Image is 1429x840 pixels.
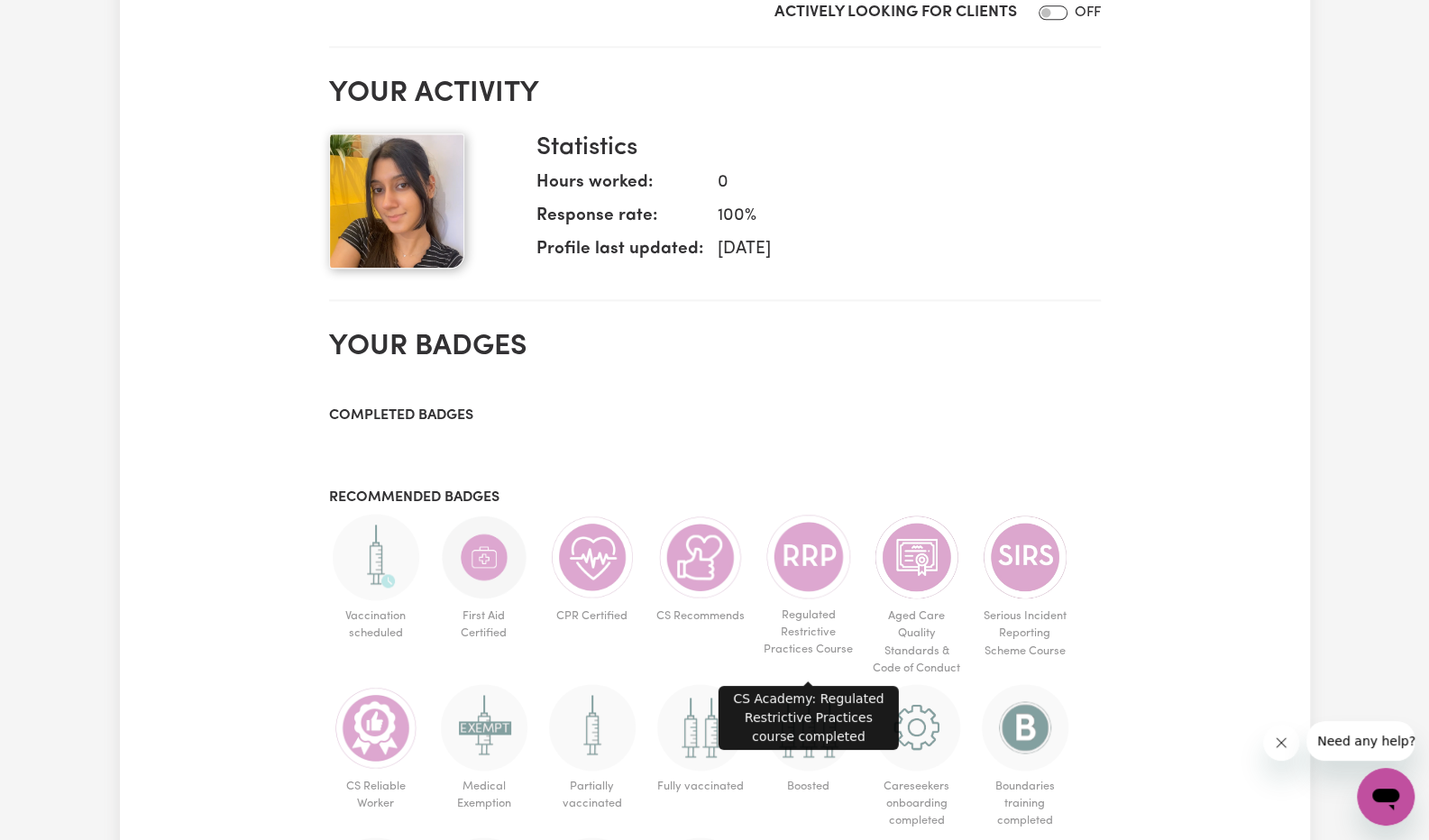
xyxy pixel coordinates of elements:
[536,204,703,237] dt: Response rate:
[1263,725,1299,761] iframe: Close message
[654,600,747,632] span: CS Recommends
[982,684,1068,771] img: CS Academy: Boundaries in care and support work course completed
[545,771,639,819] span: Partially vaccinated
[441,514,527,600] img: Care and support worker has completed First Aid Certification
[703,170,1086,196] dd: 0
[329,77,1101,111] h2: Your activity
[1306,721,1415,761] iframe: Message from company
[536,133,1086,164] h3: Statistics
[536,237,703,270] dt: Profile last updated:
[1075,5,1101,20] span: OFF
[874,514,960,600] img: CS Academy: Aged Care Quality Standards & Code of Conduct course completed
[329,600,423,649] span: Vaccination scheduled
[549,684,636,771] img: Care and support worker has received 1 dose of the COVID-19 vaccine
[329,407,1101,425] h3: Completed badges
[441,684,527,771] img: Worker has a medical exemption and cannot receive COVID-19 vaccine
[774,1,1017,24] label: Actively Looking for Clients
[657,514,744,600] img: Care worker is recommended by Careseekers
[333,684,419,771] img: Care worker is most reliable worker
[874,684,960,771] img: CS Academy: Careseekers Onboarding course completed
[329,330,1101,364] h2: Your badges
[703,237,1086,263] dd: [DATE]
[719,686,899,750] div: CS Academy: Regulated Restrictive Practices course completed
[329,489,1101,507] h3: Recommended badges
[982,514,1068,600] img: CS Academy: Serious Incident Reporting Scheme course completed
[870,771,964,837] span: Careseekers onboarding completed
[978,600,1072,667] span: Serious Incident Reporting Scheme Course
[437,600,531,649] span: First Aid Certified
[329,133,464,269] img: Your profile picture
[437,771,531,819] span: Medical Exemption
[762,599,856,666] span: Regulated Restrictive Practices Course
[978,771,1072,837] span: Boundaries training completed
[870,600,964,684] span: Aged Care Quality Standards & Code of Conduct
[765,514,852,599] img: CS Academy: Regulated Restrictive Practices course completed
[329,771,423,819] span: CS Reliable Worker
[762,771,856,802] span: Boosted
[1357,768,1415,826] iframe: Button to launch messaging window
[657,684,744,771] img: Care and support worker has received 2 doses of COVID-19 vaccine
[703,204,1086,230] dd: 100 %
[549,514,636,600] img: Care and support worker has completed CPR Certification
[333,514,419,600] img: Care and support worker has booked an appointment and is waiting for the first dose of the COVID-...
[545,600,639,632] span: CPR Certified
[536,170,703,204] dt: Hours worked:
[654,771,747,802] span: Fully vaccinated
[11,13,109,27] span: Need any help?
